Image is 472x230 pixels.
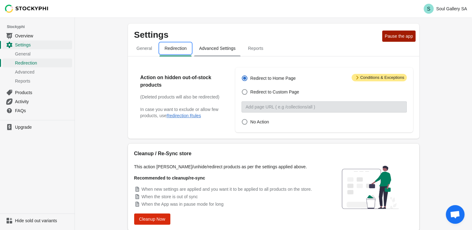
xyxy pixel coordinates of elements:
a: Products [2,88,72,97]
a: Settings [2,40,72,49]
a: Redirection [2,58,72,67]
div: Open chat [446,205,465,224]
span: Redirect to Custom Page [250,89,299,95]
span: General [15,51,71,57]
span: Stockyphi [7,24,75,30]
span: When new settings are applied and you want it to be applied to all products on the store. [142,187,312,192]
button: Avatar with initials SSoul Gallery SA [421,2,470,15]
span: Advanced [15,69,71,75]
button: Advanced settings [193,40,242,56]
a: Hide sold out variants [2,216,72,225]
span: Upgrade [15,124,71,130]
span: Redirection [15,60,71,66]
span: Reports [243,43,268,54]
button: reports [242,40,270,56]
button: general [130,40,158,56]
span: Cleanup Now [139,217,165,222]
span: Advanced Settings [194,43,241,54]
p: This action [PERSON_NAME]/unhide/redirect products as per the settings applied above. [134,164,321,170]
span: Avatar with initials S [424,4,434,14]
input: Add page URL ( e.g /collections/all ) [241,101,406,113]
span: Redirect to Home Page [250,75,296,81]
button: Pause the app [382,31,415,42]
span: FAQs [15,108,71,114]
h3: (Deleted products will also be redirected) [140,94,223,100]
a: Upgrade [2,123,72,132]
a: Reports [2,76,72,85]
p: Soul Gallery SA [436,6,467,11]
strong: Recommended to cleanup/re-sync [134,175,205,180]
button: redirection [158,40,193,56]
a: Advanced [2,67,72,76]
a: Activity [2,97,72,106]
a: Overview [2,31,72,40]
a: FAQs [2,106,72,115]
a: General [2,49,72,58]
span: Conditions & Exceptions [352,74,407,81]
span: Pause the app [385,34,413,39]
span: Activity [15,98,71,105]
h2: Action on hidden out-of-stock products [140,74,223,89]
button: Redirection Rules [167,113,201,118]
span: When the store is out of sync [142,194,198,199]
span: General [132,43,157,54]
img: Stockyphi [5,5,49,13]
div: redirection [128,56,419,139]
span: Products [15,89,71,96]
span: Hide sold out variants [15,218,71,224]
span: When the App was in pause mode for long [142,202,224,207]
span: No Action [250,119,269,125]
p: In case you want to exclude or allow few products, use [140,106,223,119]
p: Settings [134,30,380,40]
span: Reports [15,78,71,84]
h2: Cleanup / Re-Sync store [134,150,321,157]
span: Settings [15,42,71,48]
span: Overview [15,33,71,39]
button: Cleanup Now [134,213,170,225]
text: S [427,6,431,12]
span: Redirection [159,43,192,54]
